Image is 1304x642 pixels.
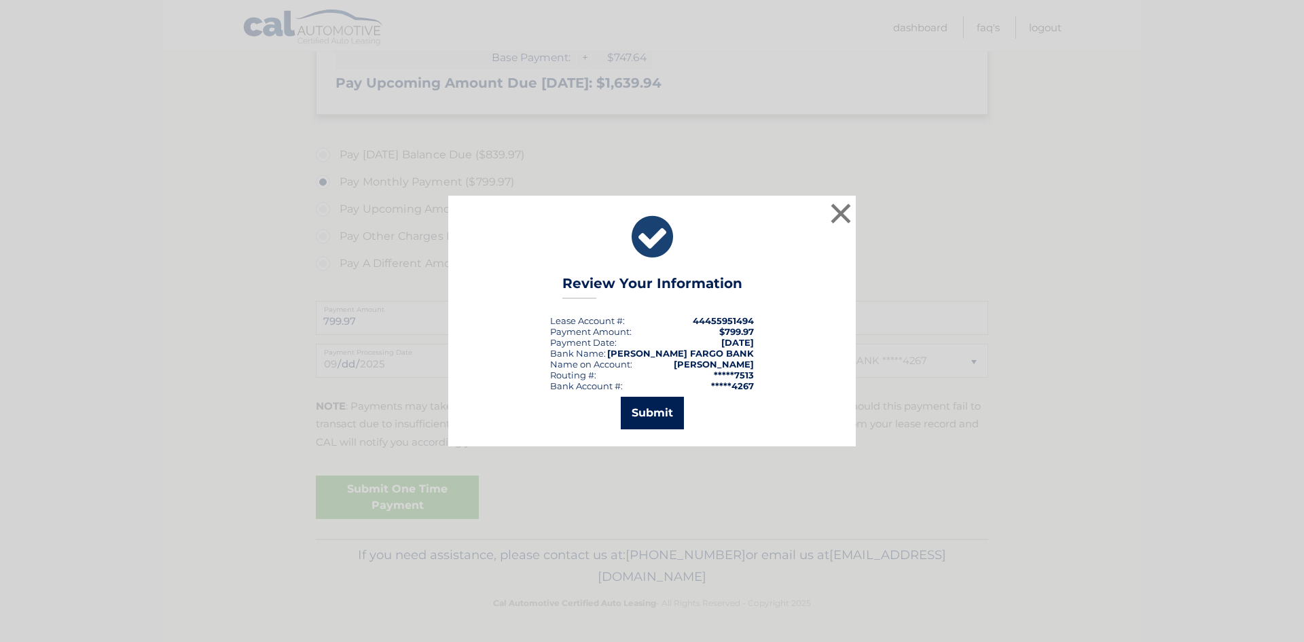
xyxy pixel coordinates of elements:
div: Lease Account #: [550,315,625,326]
button: Submit [621,397,684,429]
button: × [827,200,854,227]
div: Bank Name: [550,348,606,359]
div: Bank Account #: [550,380,623,391]
span: $799.97 [719,326,754,337]
div: : [550,337,617,348]
h3: Review Your Information [562,275,742,299]
span: [DATE] [721,337,754,348]
strong: [PERSON_NAME] FARGO BANK [607,348,754,359]
strong: 44455951494 [693,315,754,326]
span: Payment Date [550,337,615,348]
div: Payment Amount: [550,326,632,337]
strong: [PERSON_NAME] [674,359,754,370]
div: Routing #: [550,370,596,380]
div: Name on Account: [550,359,632,370]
